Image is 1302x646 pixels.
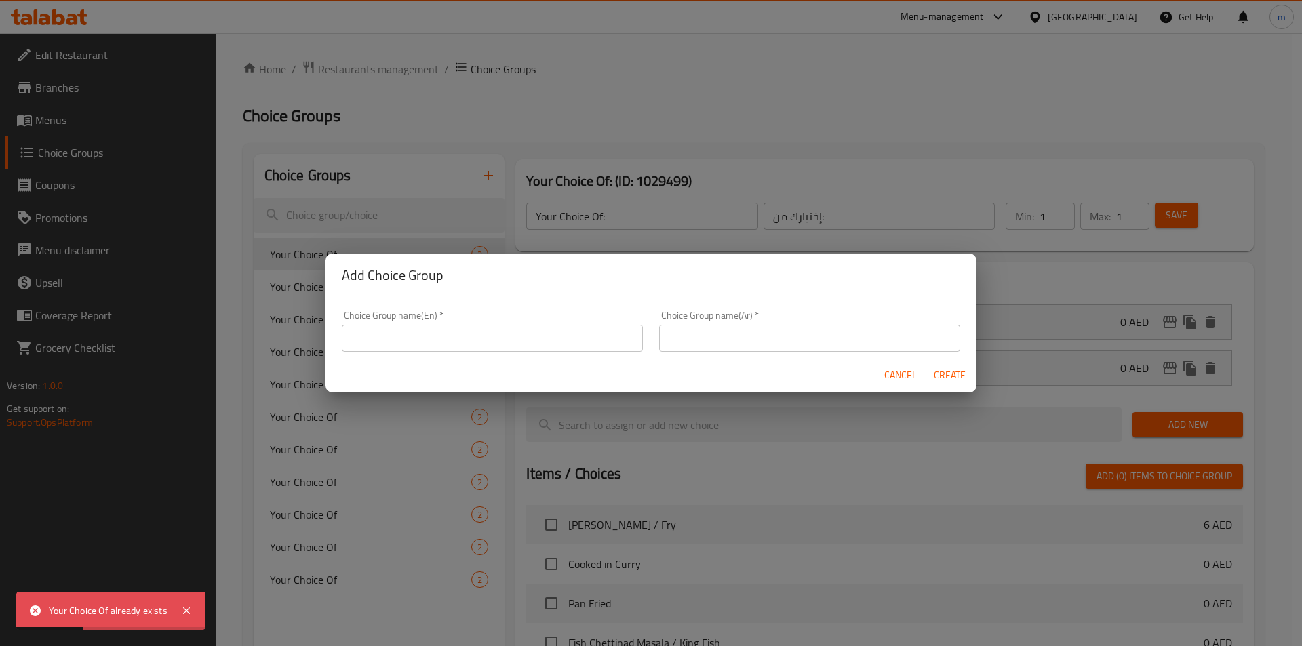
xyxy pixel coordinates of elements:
[884,367,917,384] span: Cancel
[342,325,643,352] input: Please enter Choice Group name(en)
[342,264,960,286] h2: Add Choice Group
[659,325,960,352] input: Please enter Choice Group name(ar)
[933,367,966,384] span: Create
[928,363,971,388] button: Create
[879,363,922,388] button: Cancel
[49,603,167,618] div: Your Choice Of already exists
